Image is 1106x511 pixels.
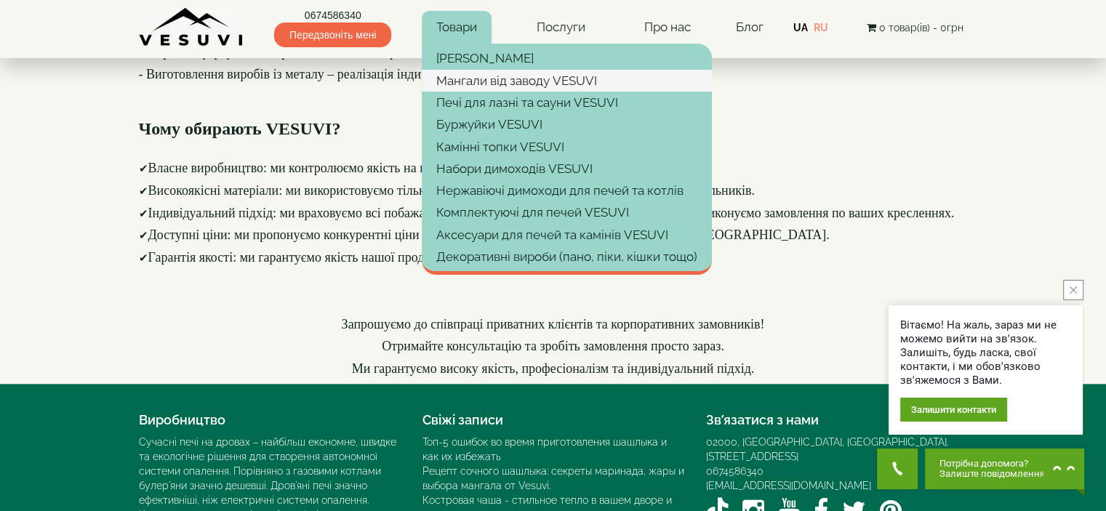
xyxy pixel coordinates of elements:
a: Печі для лазні та сауни VESUVI [422,92,712,113]
a: Набори димоходів VESUVI [422,158,712,180]
font: - Виготовлення виробів із металу – реалізація індивідуальних замовлень. [139,67,547,81]
a: [EMAIL_ADDRESS][DOMAIN_NAME] [706,480,871,491]
a: Камінні топки VESUVI [422,136,712,158]
span: ✔ [139,163,148,174]
a: Декоративні вироби (пано, піки, кішки тощо) [422,246,712,267]
font: Гарантія якості: ми гарантуємо якість нашої продукції та надаємо гарантійне обслуговування. [148,250,673,265]
span: ✔ [139,252,148,264]
button: Get Call button [877,448,918,489]
span: Залиште повідомлення [939,469,1045,479]
a: UA [793,22,808,33]
span: ✔ [139,185,148,197]
a: Топ-5 ошибок во время приготовления шашлыка и как их избежать [422,436,667,462]
a: Про нас [630,11,705,44]
a: Рецепт сочного шашлыка: секреты маринада, жары и выбора мангала от Vesuvi. [422,465,684,491]
a: Нержавіючі димоходи для печей та котлів [422,180,712,201]
span: ✔ [139,208,148,220]
a: RU [814,22,828,33]
a: Послуги [521,11,599,44]
button: Chat button [925,448,1084,489]
h4: Свіжі записи [422,413,684,427]
font: Отримайте консультацію та зробіть замовлення просто зараз. [382,339,724,353]
a: Аксесуари для печей та камінів VESUVI [422,224,712,246]
span: 0 товар(ів) - 0грн [878,22,963,33]
a: Комплектуючі для печей VESUVI [422,201,712,223]
font: Власне виробництво: ми контролюємо якість на кожному етапі виробництва. [148,161,578,175]
button: 0 товар(ів) - 0грн [862,20,967,36]
span: ✔ [139,230,148,241]
font: - Збірка та фарбування виробів – комплексні рішення для готової продукції. [139,45,562,60]
a: Блог [735,20,763,34]
h4: Виробництво [139,413,401,427]
a: [PERSON_NAME] [422,47,712,69]
span: Запрошуємо до співпраці приватних клієнтів та корпоративних замовників! [342,317,765,331]
h4: Зв’язатися з нами [706,413,968,427]
div: Залишити контакти [900,398,1007,422]
div: Вітаємо! На жаль, зараз ми не можемо вийти на зв'язок. Залишіть, будь ласка, свої контакти, і ми ... [900,318,1071,387]
font: Високоякісні матеріали: ми використовуємо тільки сертифіковані матеріали від перевірених постачал... [148,183,755,198]
a: Мангали від заводу VESUVI [422,70,712,92]
a: Товари [422,11,492,44]
font: Ми гарантуємо високу якість, професіоналізм та індивідуальний підхід. [352,361,754,376]
span: Передзвоніть мені [274,23,391,47]
b: Чому обирають VESUVI? [139,119,341,138]
div: 02000, [GEOGRAPHIC_DATA], [GEOGRAPHIC_DATA]. [STREET_ADDRESS] [706,435,968,464]
img: Завод VESUVI [139,7,244,47]
font: Доступні ціни: ми пропонуємо конкурентні ціни на нашу продукцію та послуги,доставка по всій [GEOG... [148,228,830,242]
a: 0674586340 [274,8,391,23]
a: Буржуйки VESUVI [422,113,712,135]
button: close button [1063,280,1083,300]
span: Потрібна допомога? [939,459,1045,469]
font: Індивідуальний підхід: ми враховуємо всі побажання клієнтів та пропонуємо оптимальні рішення, вик... [148,206,955,220]
a: 0674586340 [706,465,764,477]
